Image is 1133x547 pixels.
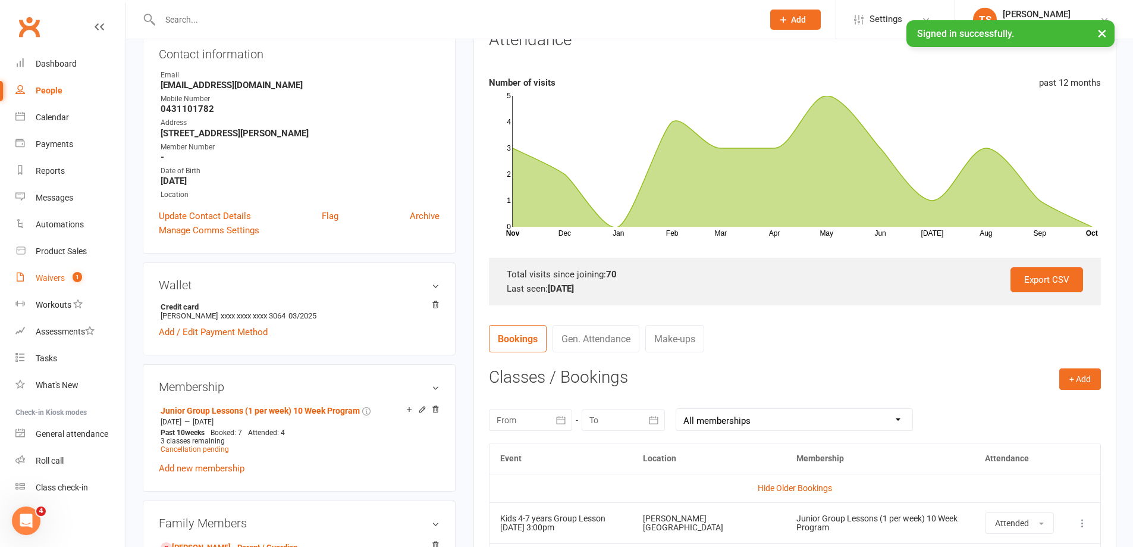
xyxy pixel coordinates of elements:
div: Member Number [161,142,440,153]
h3: Membership [159,380,440,393]
div: past 12 months [1039,76,1101,90]
div: [PERSON_NAME] [1003,9,1083,20]
a: Flag [322,209,338,223]
span: Settings [870,6,902,33]
span: 4 [36,507,46,516]
div: Payments [36,139,73,149]
div: Workouts [36,300,71,310]
div: Calendar [36,112,69,122]
a: Make-ups [645,325,704,352]
a: Reports [15,158,125,185]
span: [DATE] [161,418,181,426]
div: Last seen: [507,282,1083,296]
div: Date of Birth [161,165,440,177]
iframe: Intercom live chat [12,507,40,535]
span: Booked: 7 [211,429,242,437]
div: Email [161,70,440,81]
a: General attendance kiosk mode [15,421,125,448]
a: Add / Edit Payment Method [159,325,268,339]
span: Signed in successfully. [917,28,1014,39]
div: Junior Group Lessons (1 per week) 10 Week Program [796,514,963,533]
div: Total visits since joining: [507,267,1083,282]
span: 3 classes remaining [161,437,225,445]
th: Location [632,443,785,474]
a: Roll call [15,448,125,474]
a: Junior Group Lessons (1 per week) 10 Week Program [161,406,360,415]
a: Export CSV [1010,267,1083,292]
strong: Number of visits [489,77,555,88]
th: Attendance [974,443,1065,474]
strong: [STREET_ADDRESS][PERSON_NAME] [161,128,440,139]
a: Dashboard [15,51,125,77]
div: Dashboard [36,59,77,68]
div: What's New [36,380,79,390]
div: People [36,86,62,95]
strong: Credit card [161,302,434,311]
div: Messages [36,193,73,202]
a: What's New [15,372,125,399]
strong: [DATE] [548,283,574,294]
span: [DATE] [193,418,214,426]
a: Gen. Attendance [553,325,639,352]
div: TS [973,8,997,32]
div: Reports [36,166,65,176]
li: [PERSON_NAME] [159,301,440,322]
td: [DATE] 3:00pm [489,502,633,543]
div: Mobile Number [161,93,440,105]
a: Bookings [489,325,547,352]
strong: - [161,152,440,162]
a: Class kiosk mode [15,474,125,501]
a: Update Contact Details [159,209,251,223]
div: General attendance [36,429,108,439]
a: Manage Comms Settings [159,223,259,237]
a: Messages [15,185,125,211]
input: Search... [156,11,755,28]
th: Event [489,443,633,474]
span: 1 [73,272,82,282]
h3: Family Members [159,517,440,530]
div: Assessments [36,327,95,336]
button: × [1091,20,1113,46]
strong: 0431101782 [161,104,440,114]
th: Membership [786,443,974,474]
span: Add [791,15,806,24]
div: Tasks [36,354,57,363]
a: Clubworx [14,12,44,42]
button: Add [770,10,821,30]
h3: Contact information [159,43,440,61]
div: [PERSON_NAME][GEOGRAPHIC_DATA] [643,514,774,533]
a: Automations [15,211,125,238]
a: Add new membership [159,463,244,474]
a: Product Sales [15,238,125,265]
div: Location [161,189,440,201]
h3: Wallet [159,279,440,292]
a: Hide Older Bookings [758,483,832,493]
a: Archive [410,209,440,223]
div: weeks [158,429,208,437]
div: Kids 4-7 years Group Lesson [500,514,622,523]
div: Product Sales [36,246,87,256]
a: Cancellation pending [161,445,229,454]
strong: [EMAIL_ADDRESS][DOMAIN_NAME] [161,80,440,90]
h3: Classes / Bookings [489,368,1101,387]
a: Assessments [15,318,125,345]
div: Waivers [36,273,65,283]
a: Workouts [15,292,125,318]
a: Waivers 1 [15,265,125,292]
a: Payments [15,131,125,158]
div: Roll call [36,456,64,465]
div: — [158,417,440,427]
span: Attended [995,518,1029,528]
div: [GEOGRAPHIC_DATA] [1003,20,1083,30]
span: 03/2025 [288,311,316,320]
button: + Add [1059,368,1101,390]
a: Tasks [15,345,125,372]
strong: [DATE] [161,176,440,186]
span: Attended: 4 [248,429,285,437]
a: People [15,77,125,104]
button: Attended [985,512,1054,534]
div: Automations [36,220,84,229]
span: Past 10 [161,429,185,437]
div: Address [161,117,440,129]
